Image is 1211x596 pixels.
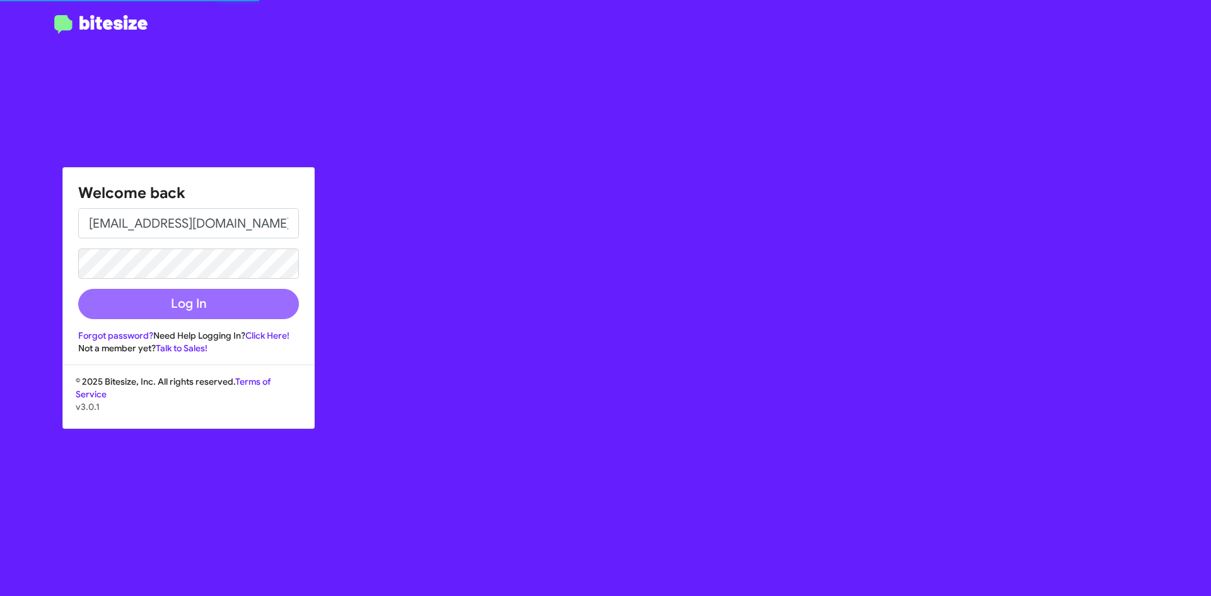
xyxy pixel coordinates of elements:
a: Forgot password? [78,330,153,341]
button: Log In [78,289,299,319]
a: Talk to Sales! [156,342,208,354]
p: v3.0.1 [76,400,301,413]
a: Click Here! [245,330,290,341]
div: © 2025 Bitesize, Inc. All rights reserved. [63,375,314,428]
input: Email address [78,208,299,238]
h1: Welcome back [78,183,299,203]
div: Not a member yet? [78,342,299,354]
div: Need Help Logging In? [78,329,299,342]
